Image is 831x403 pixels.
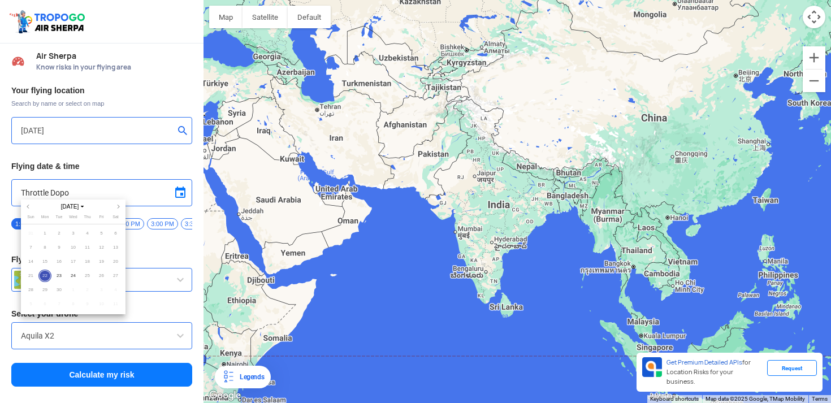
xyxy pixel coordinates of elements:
[67,298,80,311] span: 8
[53,284,66,297] span: 30
[114,202,123,211] button: Next month
[52,214,66,224] th: Tuesday
[24,297,38,311] td: 5 October 2025
[66,269,80,283] td: 24 September 2025
[38,214,52,224] th: Monday
[95,298,108,311] span: 10
[24,241,37,254] span: 7
[109,227,122,240] span: 6
[52,227,66,241] td: 2 September 2025
[52,297,66,311] td: 7 October 2025
[67,227,80,240] span: 3
[24,270,37,283] span: 21
[58,202,88,211] button: Choose month and year
[109,297,123,311] td: 11 October 2025
[81,298,94,311] span: 9
[53,270,66,283] span: 23
[24,202,32,211] button: Previous month
[66,255,80,269] td: 17 September 2025
[95,255,108,268] span: 19
[52,255,66,269] td: 16 September 2025
[94,269,109,283] td: 26 September 2025
[38,227,52,241] td: 1 September 2025
[24,284,37,297] span: 28
[95,270,108,283] span: 26
[81,241,94,254] span: 11
[109,269,123,283] td: 27 September 2025
[109,298,122,311] span: 11
[38,284,51,297] span: 29
[80,214,94,224] th: Thursday
[66,241,80,255] td: 10 September 2025
[67,255,80,268] span: 17
[81,255,94,268] span: 18
[27,215,34,219] span: Sun
[24,283,38,297] td: 28 September 2025
[53,298,66,311] span: 7
[80,297,94,311] td: 9 October 2025
[38,270,51,283] span: 22
[80,283,94,297] td: 2 October 2025
[95,284,108,297] span: 3
[109,241,122,254] span: 13
[38,283,52,297] td: 29 September 2025
[38,241,51,254] span: 8
[24,214,38,224] th: Sunday
[80,269,94,283] td: 25 September 2025
[58,202,88,211] span: [DATE]
[94,297,109,311] td: 10 October 2025
[24,227,38,241] td: 31 August 2025
[56,215,63,219] span: Tue
[53,241,66,254] span: 9
[81,227,94,240] span: 4
[99,215,103,219] span: Fri
[109,284,122,297] span: 4
[66,214,80,224] th: Wednesday
[52,283,66,297] td: 30 September 2025
[109,227,123,241] td: 6 September 2025
[24,227,37,240] span: 31
[24,269,38,283] td: 21 September 2025
[69,215,77,219] span: Wed
[53,227,66,240] span: 2
[109,270,122,283] span: 27
[94,283,109,297] td: 3 October 2025
[24,241,38,255] td: 7 September 2025
[109,214,123,224] th: Saturday
[81,284,94,297] span: 2
[80,241,94,255] td: 11 September 2025
[52,241,66,255] td: 9 September 2025
[66,227,80,241] td: 3 September 2025
[38,241,52,255] td: 8 September 2025
[80,255,94,269] td: 18 September 2025
[38,298,51,311] span: 6
[67,284,80,297] span: 1
[38,227,51,240] span: 1
[95,227,108,240] span: 5
[84,215,90,219] span: Thu
[53,255,66,268] span: 16
[109,283,123,297] td: 4 October 2025
[81,270,94,283] span: 25
[67,241,80,254] span: 10
[66,283,80,297] td: 1 October 2025
[38,255,51,268] span: 15
[94,227,109,241] td: 5 September 2025
[94,255,109,269] td: 19 September 2025
[24,255,38,269] td: 14 September 2025
[38,255,52,269] td: 15 September 2025
[38,297,52,311] td: 6 October 2025
[41,215,49,219] span: Mon
[24,298,37,311] span: 5
[52,269,66,283] td: 23 September 2025
[94,214,109,224] th: Friday
[24,255,37,268] span: 14
[109,255,123,269] td: 20 September 2025
[67,270,80,283] span: 24
[109,241,123,255] td: 13 September 2025
[94,241,109,255] td: 12 September 2025
[109,255,122,268] span: 20
[80,227,94,241] td: 4 September 2025
[38,269,52,283] td: 22 September 2025
[112,215,119,219] span: Sat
